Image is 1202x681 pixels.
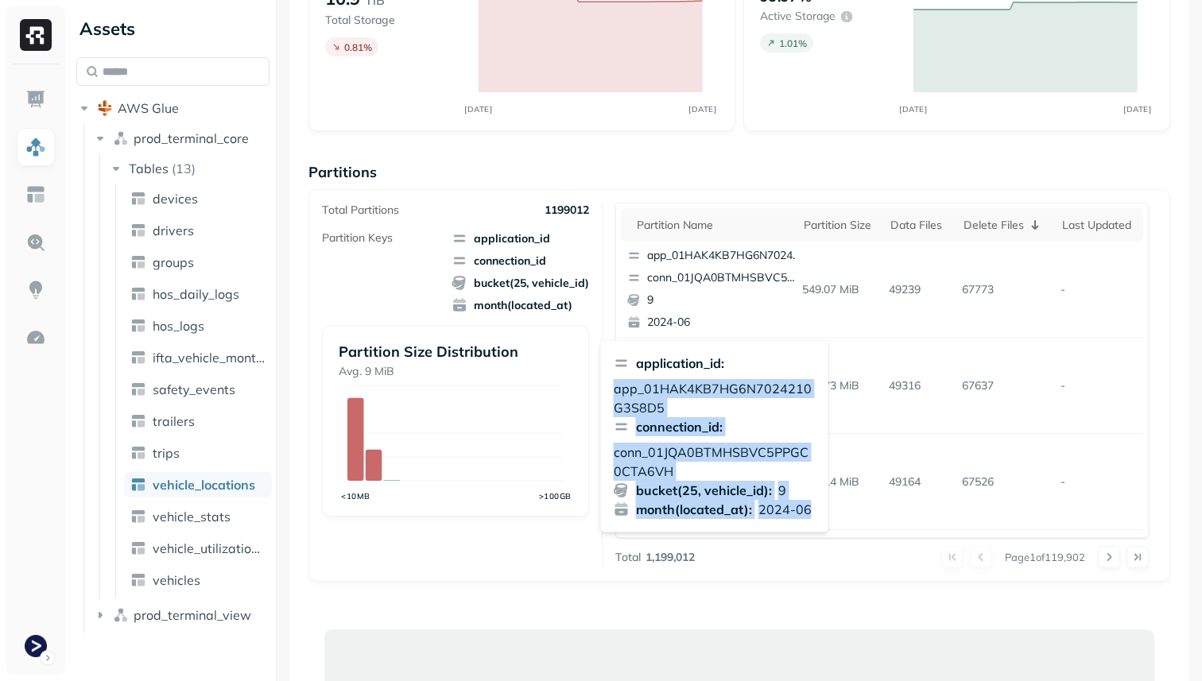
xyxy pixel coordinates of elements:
[339,364,572,379] p: Avg. 9 MiB
[689,104,717,114] tspan: [DATE]
[1054,468,1142,496] p: -
[804,218,875,233] div: Partition size
[153,413,195,429] span: trailers
[1054,276,1142,304] p: -
[130,381,146,397] img: table
[890,218,948,233] div: Data Files
[153,572,200,588] span: vehicles
[637,218,788,233] div: Partition name
[130,540,146,556] img: table
[130,191,146,207] img: table
[113,130,129,146] img: namespace
[76,95,269,121] button: AWS Glue
[129,161,169,176] span: Tables
[25,280,46,300] img: Insights
[325,13,463,28] p: Total Storage
[614,443,816,481] p: conn_01JQA0BTMHSBVC5PPGC0CTA6VH
[153,191,198,207] span: devices
[130,286,146,302] img: table
[153,540,266,556] span: vehicle_utilization_day
[153,477,255,493] span: vehicle_locations
[647,315,801,331] p: 2024-06
[341,491,370,501] tspan: <10MB
[539,491,572,501] tspan: >100GB
[339,342,572,361] p: Partition Size Distribution
[124,281,272,307] a: hos_daily_logs
[153,350,266,366] span: ifta_vehicle_months
[882,468,956,496] p: 49164
[113,607,129,623] img: namespace
[130,318,146,334] img: table
[172,161,196,176] p: ( 13 )
[621,338,808,433] button: app_01HAK4KB7HG6N7024210G3S8D5conn_01JQA0BTMHSBVC5PPGC0CTA6VH72024-11
[1124,104,1152,114] tspan: [DATE]
[636,354,724,373] p: application_id :
[124,250,272,275] a: groups
[134,607,251,623] span: prod_terminal_view
[647,270,801,286] p: conn_01JQA0BTMHSBVC5PPGC0CTA6VH
[130,572,146,588] img: table
[20,19,52,51] img: Ryft
[130,413,146,429] img: table
[124,218,272,243] a: drivers
[779,37,807,49] p: 1.01 %
[130,445,146,461] img: table
[134,130,249,146] span: prod_terminal_core
[344,41,372,53] p: 0.81 %
[130,477,146,493] img: table
[636,417,723,436] p: connection_id :
[614,379,816,417] p: app_01HAK4KB7HG6N7024210G3S8D5
[647,292,801,308] p: 9
[124,536,272,561] a: vehicle_utilization_day
[130,350,146,366] img: table
[621,242,808,337] button: app_01HAK4KB7HG6N7024210G3S8D5conn_01JQA0BTMHSBVC5PPGC0CTA6VH92024-06
[153,222,194,238] span: drivers
[25,327,46,348] img: Optimization
[92,126,270,151] button: prod_terminal_core
[647,248,801,264] p: app_01HAK4KB7HG6N7024210G3S8D5
[545,203,589,218] p: 1199012
[452,230,589,246] span: application_id
[153,286,239,302] span: hos_daily_logs
[153,318,204,334] span: hos_logs
[97,100,113,116] img: root
[882,276,956,304] p: 49239
[25,184,46,205] img: Asset Explorer
[124,345,272,370] a: ifta_vehicle_months
[153,509,231,524] span: vehicle_stats
[322,203,399,218] p: Total Partitions
[760,9,836,24] p: Active storage
[796,468,883,496] p: 548.14 MiB
[92,602,270,628] button: prod_terminal_view
[646,550,695,565] p: 1,199,012
[124,377,272,402] a: safety_events
[25,232,46,253] img: Query Explorer
[796,372,883,400] p: 535.73 MiB
[636,481,772,500] p: bucket(25, vehicle_id) :
[956,372,1055,400] p: 67637
[452,297,589,313] span: month(located_at)
[130,254,146,270] img: table
[758,500,812,519] p: 2024-06
[124,567,272,593] a: vehicles
[153,445,180,461] span: trips
[452,275,589,291] span: bucket(25, vehicle_id)
[964,215,1047,234] div: Delete Files
[25,89,46,110] img: Dashboard
[778,481,786,500] p: 9
[124,440,272,466] a: trips
[322,230,393,246] p: Partition Keys
[108,156,271,181] button: Tables(13)
[636,500,752,519] p: month(located_at) :
[956,276,1055,304] p: 67773
[1062,218,1134,233] div: Last updated
[130,509,146,524] img: table
[452,253,589,269] span: connection_id
[124,186,272,211] a: devices
[465,104,493,114] tspan: [DATE]
[124,408,272,434] a: trailers
[882,372,956,400] p: 49316
[1005,550,1085,564] p: Page 1 of 119,902
[76,16,269,41] div: Assets
[25,635,47,657] img: Terminal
